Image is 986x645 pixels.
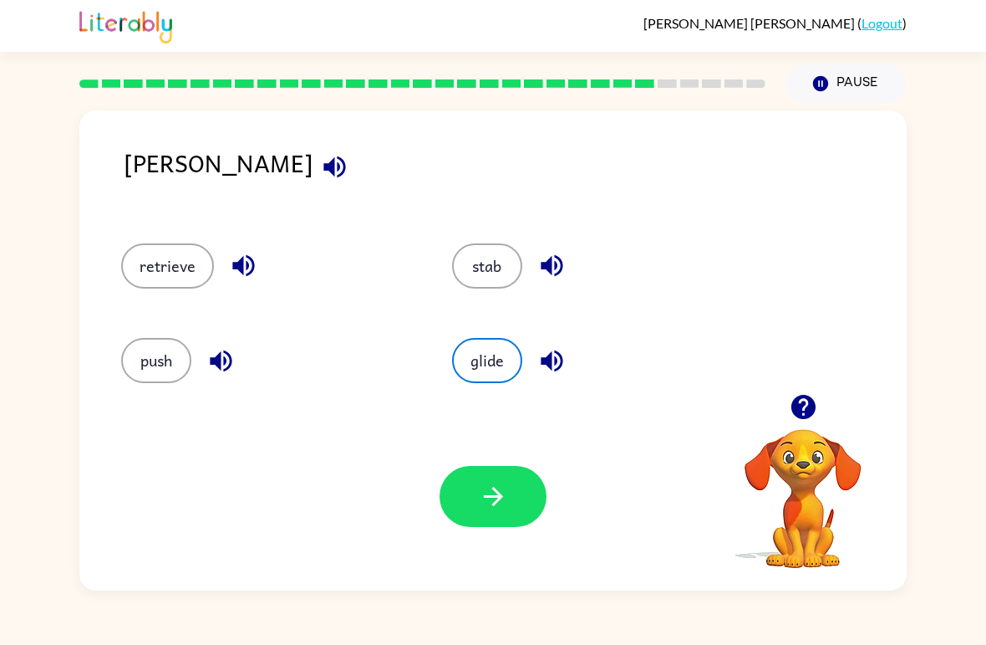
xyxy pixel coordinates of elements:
[121,243,214,289] button: retrieve
[121,338,191,383] button: push
[124,144,907,210] div: [PERSON_NAME]
[79,7,172,44] img: Literably
[719,403,887,571] video: Your browser must support playing .mp4 files to use Literably. Please try using another browser.
[452,243,522,289] button: stab
[452,338,522,383] button: glide
[643,15,857,31] span: [PERSON_NAME] [PERSON_NAME]
[643,15,907,31] div: ( )
[785,64,907,103] button: Pause
[861,15,902,31] a: Logout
